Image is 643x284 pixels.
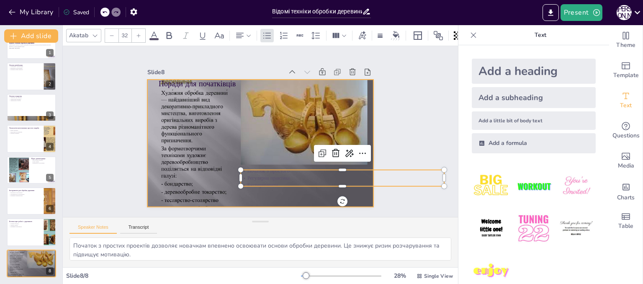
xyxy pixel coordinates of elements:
span: Text [620,101,632,110]
button: А [PERSON_NAME] [617,4,632,21]
p: Різноманітність інструментів [9,194,41,195]
div: 8 [7,250,56,277]
button: Add slide [4,29,58,43]
p: Різьблення - це мистецтво [9,66,41,67]
p: Токарство для симетрії [9,97,54,98]
span: Single View [424,273,453,279]
div: Change the overall theme [609,25,643,55]
div: 1 [46,49,54,57]
p: Основи різьблення [9,64,41,66]
strong: Відомі техніки обробки деревини [9,42,34,44]
textarea: Початок з простих проектів дозволяє новачкам впевнено освоювати основи обробки деревини. Це знижу... [69,238,451,261]
div: Add images, graphics, shapes or video [609,146,643,176]
p: Експерименти [224,173,420,243]
p: Візуалізація процесів [31,159,54,161]
div: 1 [7,31,56,59]
span: Media [618,161,634,170]
p: Обробка поверхні [9,133,41,134]
div: 4 [7,125,56,152]
div: Saved [63,8,89,16]
p: Презентація охоплює основи різьблення та токарства, технології виготовлення простих виробів та де... [9,44,54,47]
p: Поради для початківців [177,50,373,123]
button: Speaker Notes [69,225,117,234]
div: Add a heading [472,59,596,84]
p: Важливість інструментів [9,67,41,69]
div: 7 [46,236,54,244]
div: 4 [46,143,54,150]
div: 6 [46,205,54,212]
p: Вибір матеріалу [9,130,41,132]
div: Border settings [376,29,385,42]
div: Slide 8 / 8 [66,272,301,280]
p: Регулярна практика [27,270,72,272]
div: Layout [411,29,424,42]
button: Transcript [120,225,157,234]
span: Table [618,222,633,231]
p: Технологія виготовлення простого виробу [9,127,41,129]
p: Підготовка інструментів [9,131,41,133]
div: Add ready made slides [609,55,643,85]
p: Початок з простого [228,160,424,229]
input: Insert title [272,5,362,18]
p: Перевірка інструментів [9,226,41,228]
img: 4.jpeg [472,209,511,248]
div: 6 [7,187,56,215]
div: Add charts and graphs [609,176,643,206]
p: Правила безпеки [9,223,41,225]
p: Основи токарства [9,95,54,98]
div: Background color [390,31,402,40]
div: Add a little bit of body text [472,111,596,130]
p: Правильне використання [9,195,41,197]
img: 6.jpeg [557,209,596,248]
div: 8 [46,267,54,275]
button: Export to PowerPoint [543,4,559,21]
span: Questions [612,131,640,140]
div: 5 [46,174,54,181]
div: 2 [46,80,54,88]
img: 5.jpeg [514,209,553,248]
div: 3 [46,111,54,119]
p: Практика робить майстра [9,69,41,70]
p: Інструменти для обробки деревини [9,189,41,192]
img: 1.jpeg [472,167,511,206]
span: Template [613,71,639,80]
p: Практичне застосування [31,162,54,164]
div: Slide 8 [170,36,301,85]
div: Column Count [330,29,349,42]
p: Безпека при роботі з деревиною [9,220,41,223]
div: Add a formula [472,133,596,153]
p: Початок з простого [27,269,72,270]
p: Експерименти [27,272,72,274]
img: 2.jpeg [514,167,553,206]
div: 2 [7,62,56,90]
p: Різні техніки [31,161,54,163]
div: Akatab [67,30,90,41]
p: Завершальна обробка [9,100,54,102]
div: Get real-time input from your audience [609,116,643,146]
div: 7 [7,218,56,246]
p: Text [480,25,601,45]
p: Закріплення матеріалу [9,98,54,100]
div: А [PERSON_NAME] [617,5,632,20]
p: Поради для початківців [9,249,54,252]
span: Position [433,31,443,41]
div: 5 [7,156,56,184]
div: Add a subheading [472,87,596,108]
img: 3.jpeg [557,167,596,206]
p: Generated with [URL] [9,47,54,49]
div: Text effects [356,29,368,42]
button: Present [561,4,602,21]
span: Charts [617,193,635,202]
button: My Library [6,5,57,19]
span: Theme [616,41,635,50]
p: Регулярна практика [226,166,422,236]
p: Захисні засоби [9,225,41,226]
div: Add text boxes [609,85,643,116]
div: Add a table [609,206,643,236]
div: 28 % [390,272,410,280]
div: 3 [7,94,56,121]
p: Важливість інструментів [9,192,41,194]
p: Відео демонстрація [31,157,54,160]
